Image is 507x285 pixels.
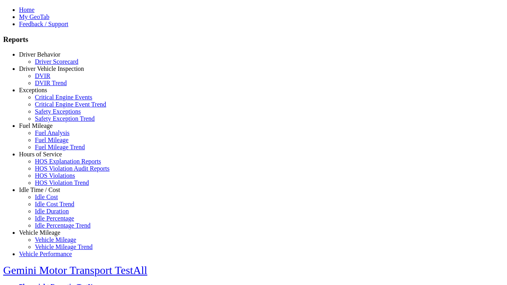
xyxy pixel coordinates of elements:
[3,264,147,276] a: Gemini Motor Transport TestAll
[19,21,68,27] a: Feedback / Support
[19,186,60,193] a: Idle Time / Cost
[35,108,81,115] a: Safety Exceptions
[3,35,504,44] h3: Reports
[35,58,78,65] a: Driver Scorecard
[35,179,89,186] a: HOS Violation Trend
[19,13,50,20] a: My GeoTab
[19,87,47,93] a: Exceptions
[19,151,62,158] a: Hours of Service
[35,72,50,79] a: DVIR
[19,251,72,257] a: Vehicle Performance
[35,101,106,108] a: Critical Engine Event Trend
[19,6,34,13] a: Home
[35,172,75,179] a: HOS Violations
[35,94,92,101] a: Critical Engine Events
[35,137,69,143] a: Fuel Mileage
[35,129,70,136] a: Fuel Analysis
[35,208,69,215] a: Idle Duration
[19,65,84,72] a: Driver Vehicle Inspection
[35,144,85,150] a: Fuel Mileage Trend
[35,215,74,222] a: Idle Percentage
[35,194,58,200] a: Idle Cost
[35,243,93,250] a: Vehicle Mileage Trend
[35,165,110,172] a: HOS Violation Audit Reports
[19,51,60,58] a: Driver Behavior
[35,158,101,165] a: HOS Explanation Reports
[35,222,90,229] a: Idle Percentage Trend
[35,80,67,86] a: DVIR Trend
[19,229,60,236] a: Vehicle Mileage
[35,236,76,243] a: Vehicle Mileage
[19,122,53,129] a: Fuel Mileage
[35,115,95,122] a: Safety Exception Trend
[35,201,74,207] a: Idle Cost Trend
